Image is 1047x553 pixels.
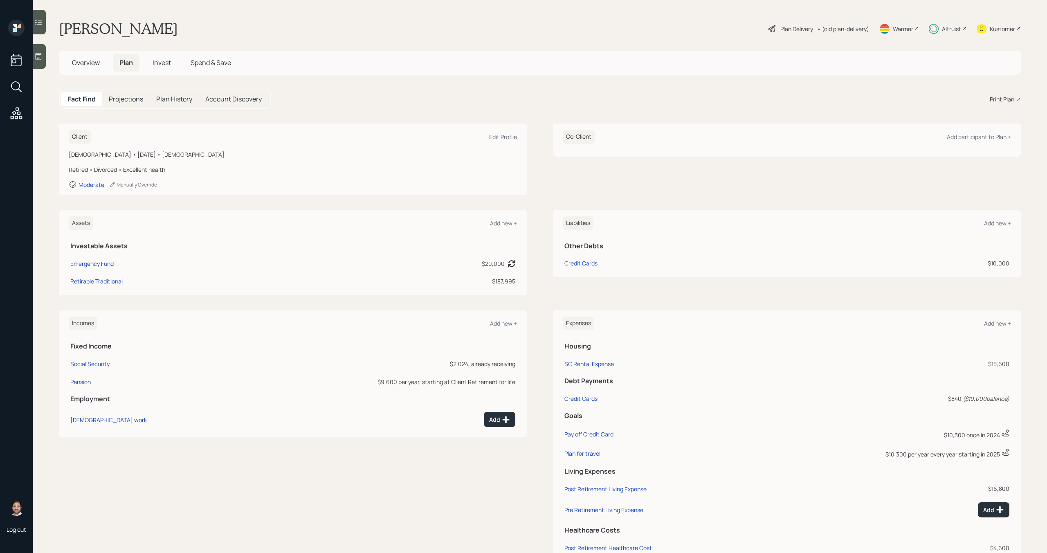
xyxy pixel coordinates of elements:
div: SC Rental Expense [564,360,614,368]
h5: Plan History [156,95,192,103]
div: $16,800 [751,484,1009,493]
div: Print Plan [990,95,1014,103]
div: Altruist [942,25,961,33]
span: Spend & Save [191,58,231,67]
div: $15,600 [751,360,1009,368]
div: [DEMOGRAPHIC_DATA] • [DATE] • [DEMOGRAPHIC_DATA] [69,150,517,159]
div: $9,600 per year, starting at Client Retirement for life [232,378,515,386]
h5: Living Expenses [564,468,1009,475]
div: Pre Retirement Living Expense [564,506,643,514]
h6: Expenses [563,317,594,330]
div: $187,995 [340,277,515,285]
div: Credit Cards [564,395,598,402]
h5: Investable Assets [70,242,515,250]
div: $2,024, already receiving [232,360,515,368]
div: Social Security [70,360,110,368]
div: Add new + [490,319,517,327]
h6: Co-Client [563,130,595,144]
div: Emergency Fund [70,259,114,268]
div: Log out [7,526,26,533]
div: Kustomer [990,25,1015,33]
div: Add [489,416,510,424]
h5: Employment [70,395,515,403]
h5: Account Discovery [205,95,262,103]
div: Post Retirement Healthcare Cost [564,544,652,552]
div: $20,000 [482,259,505,268]
div: • (old plan-delivery) [817,25,869,33]
div: $4,600 [751,544,1009,552]
div: [DEMOGRAPHIC_DATA] work [70,416,147,424]
h6: Incomes [69,317,97,330]
span: Overview [72,58,100,67]
h6: Liabilities [563,216,593,230]
i: ( $10,000 balance) [963,395,1009,402]
div: $10,000 [830,259,1009,268]
h5: Fixed Income [70,342,515,350]
div: Add participant to Plan + [947,133,1011,141]
div: Add [983,506,1004,514]
h6: Client [69,130,91,144]
div: Pay off Credit Card [564,430,613,438]
h5: Projections [109,95,143,103]
img: michael-russo-headshot.png [8,499,25,516]
span: Plan [119,58,133,67]
button: Add [978,502,1009,517]
div: Retired • Divorced • Excellent health [69,165,517,174]
h5: Goals [564,412,1009,420]
h5: Housing [564,342,1009,350]
button: Add [484,412,515,427]
div: $10,300 once in 2024 [751,429,1009,439]
div: Credit Cards [564,259,598,268]
div: Manually Override [109,181,157,188]
span: Invest [153,58,171,67]
h5: Healthcare Costs [564,526,1009,534]
div: Edit Profile [489,133,517,141]
h1: [PERSON_NAME] [59,20,178,38]
h5: Fact Find [68,95,96,103]
div: Retirable Traditional [70,277,123,285]
div: Plan for travel [564,450,600,457]
h5: Debt Payments [564,377,1009,385]
div: Pension [70,378,91,386]
div: Add new + [984,219,1011,227]
div: Moderate [79,181,104,189]
div: Post Retirement Living Expense [564,485,647,493]
div: Plan Delivery [780,25,813,33]
div: Warmer [893,25,913,33]
div: Add new + [984,319,1011,327]
h5: Other Debts [564,242,1009,250]
h6: Assets [69,216,93,230]
div: $840 [751,394,1009,403]
div: Add new + [490,219,517,227]
div: $10,300 per year every year starting in 2025 [751,448,1009,459]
